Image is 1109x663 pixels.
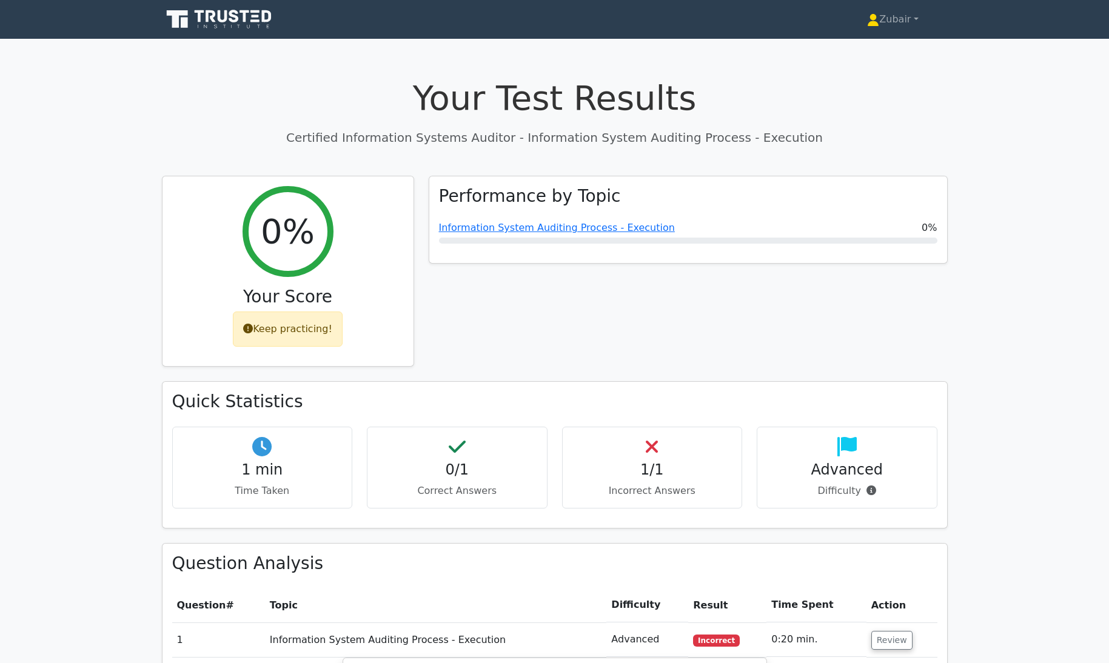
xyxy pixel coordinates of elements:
th: Result [688,588,766,622]
p: Incorrect Answers [572,484,732,498]
h3: Quick Statistics [172,391,937,412]
h1: Your Test Results [162,78,948,118]
th: Action [866,588,937,622]
h3: Your Score [172,287,404,307]
td: Information System Auditing Process - Execution [265,622,607,657]
td: 0:20 min. [766,622,866,657]
p: Time Taken [183,484,343,498]
h2: 0% [261,211,315,252]
p: Difficulty [767,484,927,498]
a: Information System Auditing Process - Execution [439,222,675,233]
p: Certified Information Systems Auditor - Information System Auditing Process - Execution [162,128,948,147]
span: 0% [922,221,937,235]
h3: Question Analysis [172,553,937,574]
p: Correct Answers [377,484,537,498]
h4: 1 min [183,461,343,479]
h4: 0/1 [377,461,537,479]
a: Zubair [838,7,947,32]
th: Time Spent [766,588,866,622]
td: Advanced [606,622,688,657]
span: Incorrect [693,635,740,647]
div: Keep practicing! [233,312,343,347]
h4: 1/1 [572,461,732,479]
th: Difficulty [606,588,688,622]
h3: Performance by Topic [439,186,621,207]
button: Review [871,631,913,650]
td: 1 [172,622,265,657]
span: Question [177,599,226,611]
th: Topic [265,588,607,622]
h4: Advanced [767,461,927,479]
th: # [172,588,265,622]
